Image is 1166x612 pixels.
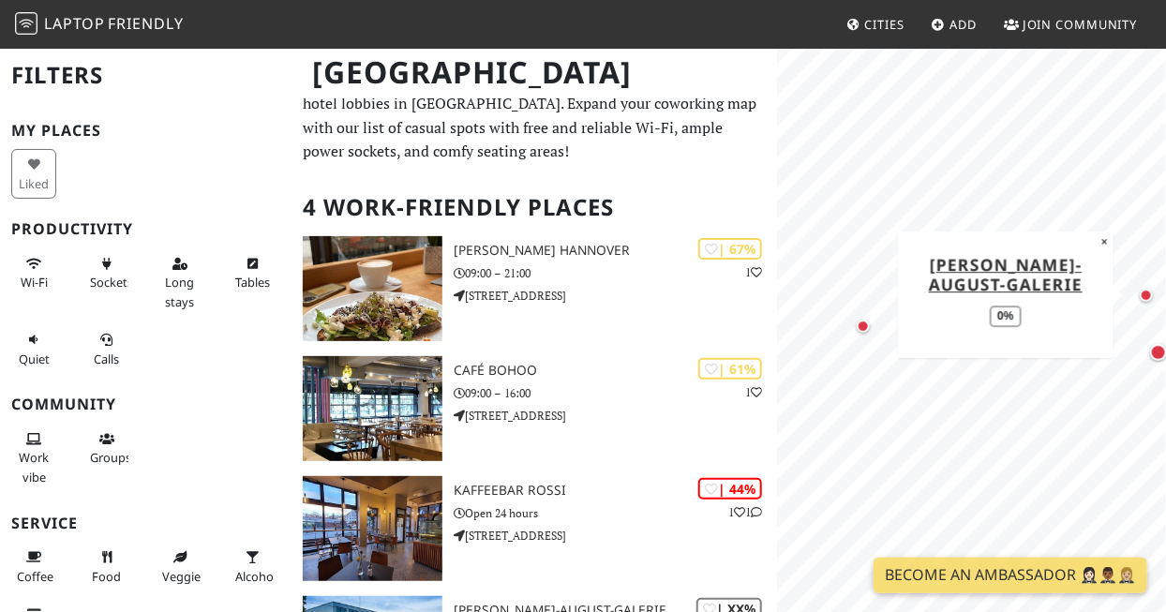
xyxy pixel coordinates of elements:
a: Kaffeebar Rossi | 44% 11 Kaffeebar Rossi Open 24 hours [STREET_ADDRESS] [291,476,777,581]
span: Group tables [90,449,131,466]
button: Wi-Fi [11,248,56,298]
h3: Service [11,515,280,532]
button: Veggie [157,542,202,591]
p: [STREET_ADDRESS] [454,527,778,545]
button: Sockets [84,248,129,298]
div: Map marker [1128,276,1165,314]
span: Quiet [19,351,50,367]
button: Tables [230,248,275,298]
button: Long stays [157,248,202,317]
span: Add [950,16,978,33]
p: [STREET_ADDRESS] [454,287,778,305]
a: Café Bohoo | 61% 1 Café Bohoo 09:00 – 16:00 [STREET_ADDRESS] [291,356,777,461]
div: | 44% [698,478,762,500]
h3: [PERSON_NAME] Hannover [454,243,778,259]
a: Become an Ambassador 🤵🏻‍♀️🤵🏾‍♂️🤵🏼‍♀️ [874,558,1147,593]
span: Cities [865,16,904,33]
h1: [GEOGRAPHIC_DATA] [297,47,773,98]
span: People working [19,449,49,485]
p: 1 [745,383,762,401]
button: Alcohol [230,542,275,591]
h3: Kaffeebar Rossi [454,483,778,499]
a: Add [924,7,985,41]
img: Kaffeebar Rossi [303,476,442,581]
span: Alcohol [235,568,277,585]
span: Stable Wi-Fi [21,274,48,291]
a: BoBo Hannover | 67% 1 [PERSON_NAME] Hannover 09:00 – 21:00 [STREET_ADDRESS] [291,236,777,341]
p: 1 [745,263,762,281]
a: [PERSON_NAME]-August-Galerie [929,253,1083,295]
span: Friendly [108,13,183,34]
img: Café Bohoo [303,356,442,461]
h3: Café Bohoo [454,363,778,379]
span: Coffee [17,568,53,585]
img: BoBo Hannover [303,236,442,341]
button: Work vibe [11,424,56,492]
span: Join Community [1023,16,1138,33]
div: Map marker [845,307,882,345]
a: Cities [839,7,912,41]
button: Quiet [11,324,56,374]
span: Work-friendly tables [235,274,270,291]
span: Video/audio calls [94,351,119,367]
span: Laptop [44,13,105,34]
p: 09:00 – 16:00 [454,384,778,402]
span: Veggie [163,568,202,585]
button: Groups [84,424,129,473]
button: Close popup [1096,231,1114,252]
span: Long stays [165,274,194,309]
span: Power sockets [90,274,133,291]
a: LaptopFriendly LaptopFriendly [15,8,184,41]
h2: 4 Work-Friendly Places [303,179,766,236]
h3: Community [11,396,280,413]
div: | 67% [698,238,762,260]
div: 0% [991,306,1022,327]
button: Calls [84,324,129,374]
p: 1 1 [728,503,762,521]
img: LaptopFriendly [15,12,37,35]
h3: Productivity [11,220,280,238]
span: Food [92,568,121,585]
p: 09:00 – 21:00 [454,264,778,282]
h3: My Places [11,122,280,140]
button: Coffee [11,542,56,591]
h2: Filters [11,47,280,104]
button: Food [84,542,129,591]
p: [STREET_ADDRESS] [454,407,778,425]
p: Open 24 hours [454,504,778,522]
div: | 61% [698,358,762,380]
a: Join Community [996,7,1145,41]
